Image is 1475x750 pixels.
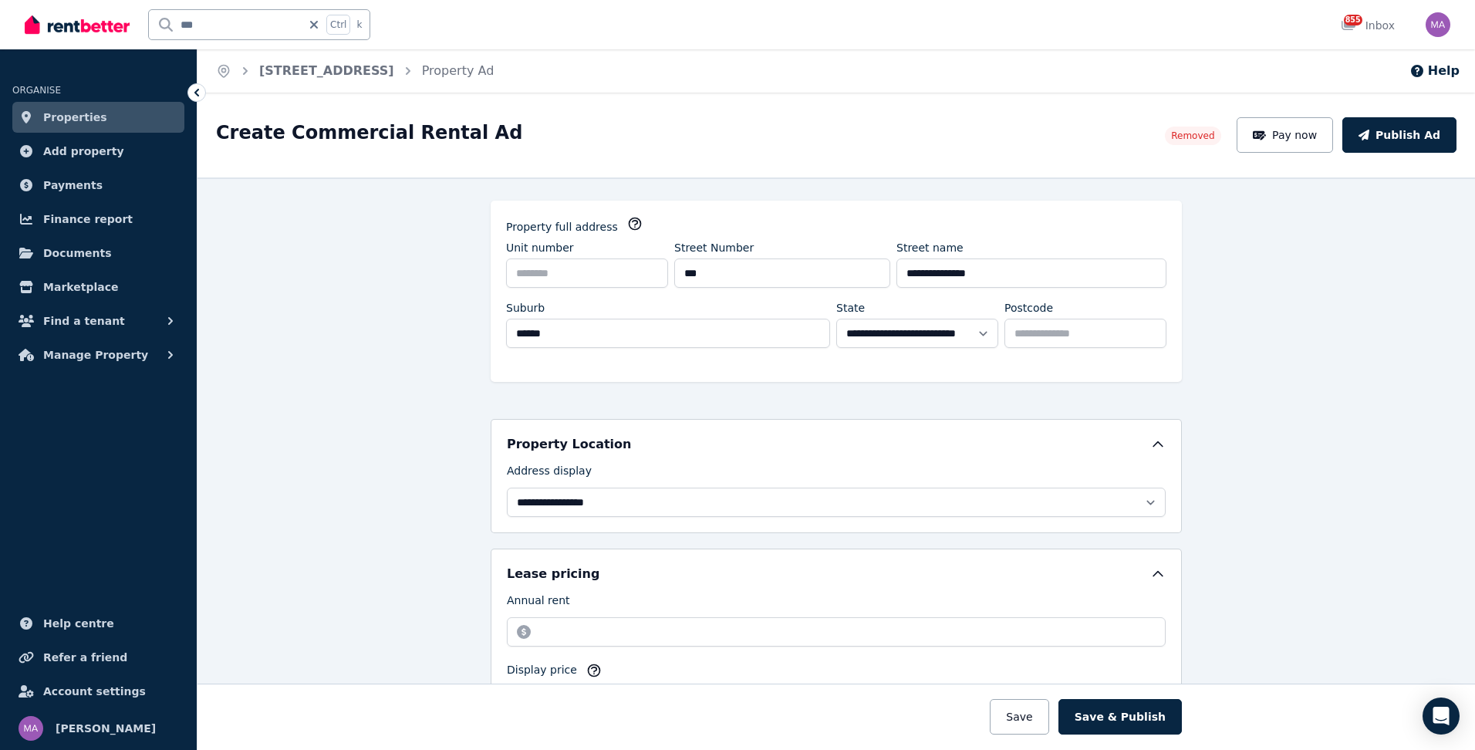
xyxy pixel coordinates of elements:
span: 855 [1344,15,1362,25]
span: Ctrl [326,15,350,35]
label: Unit number [506,240,574,255]
img: RentBetter [25,13,130,36]
button: Find a tenant [12,306,184,336]
label: Suburb [506,300,545,316]
span: k [356,19,362,31]
h1: Create Commercial Rental Ad [216,120,522,145]
label: Street name [896,240,964,255]
a: Documents [12,238,184,269]
a: Payments [12,170,184,201]
span: Manage Property [43,346,148,364]
span: Removed [1171,130,1214,142]
span: Payments [43,176,103,194]
span: [PERSON_NAME] [56,719,156,738]
a: [STREET_ADDRESS] [259,63,394,78]
a: Add property [12,136,184,167]
nav: Breadcrumb [197,49,512,93]
span: Finance report [43,210,133,228]
span: Account settings [43,682,146,701]
label: Postcode [1004,300,1053,316]
a: Refer a friend [12,642,184,673]
img: Marc Angelone [1426,12,1450,37]
button: Manage Property [12,340,184,370]
label: Address display [507,463,592,485]
a: Help centre [12,608,184,639]
a: Finance report [12,204,184,235]
label: Property full address [506,219,618,235]
span: ORGANISE [12,85,61,96]
button: Help [1409,62,1460,80]
button: Save & Publish [1058,699,1182,735]
span: Find a tenant [43,312,125,330]
a: Properties [12,102,184,133]
button: Pay now [1237,117,1334,153]
div: Open Intercom Messenger [1423,698,1460,735]
img: Marc Angelone [19,716,43,741]
a: Property Ad [422,63,494,78]
label: Annual rent [507,593,570,614]
span: Refer a friend [43,648,127,667]
span: Help centre [43,614,114,633]
div: Inbox [1341,18,1395,33]
a: Account settings [12,676,184,707]
a: Marketplace [12,272,184,302]
span: Add property [43,142,124,160]
span: Marketplace [43,278,118,296]
label: Display price [507,662,577,684]
h5: Lease pricing [507,565,599,583]
label: State [836,300,865,316]
label: Street Number [674,240,754,255]
span: Properties [43,108,107,127]
span: Documents [43,244,112,262]
button: Publish Ad [1342,117,1456,153]
button: Save [990,699,1048,735]
h5: Property Location [507,435,631,454]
